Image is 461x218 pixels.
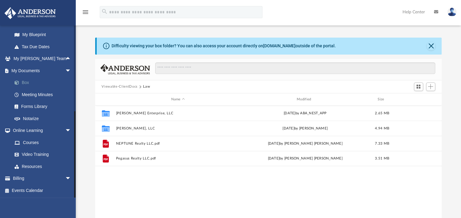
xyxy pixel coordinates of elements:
[82,8,89,16] i: menu
[4,173,80,185] a: Billingarrow_drop_down
[8,149,74,161] a: Video Training
[4,184,80,196] a: Events Calendar
[112,43,336,49] div: Difficulty viewing your box folder? You can also access your account directly on outside of the p...
[8,112,80,125] a: Notarize
[375,142,389,145] span: 7.33 MB
[4,125,77,137] a: Online Learningarrow_drop_down
[65,173,77,185] span: arrow_drop_down
[8,41,80,53] a: Tax Due Dates
[375,112,389,115] span: 2.65 MB
[427,42,435,50] button: Close
[370,97,394,102] div: Size
[4,53,77,65] a: My [PERSON_NAME] Teamarrow_drop_up
[243,126,367,131] div: [DATE] by [PERSON_NAME]
[65,125,77,137] span: arrow_drop_down
[414,82,423,91] button: Switch to Grid View
[102,84,137,89] button: Viewable-ClientDocs
[115,97,240,102] div: Name
[8,136,77,149] a: Courses
[243,97,367,102] div: Modified
[243,156,367,162] div: [DATE] by [PERSON_NAME] [PERSON_NAME]
[263,43,296,48] a: [DOMAIN_NAME]
[243,111,367,116] div: [DATE] by ABA_NEST_APP
[101,8,108,15] i: search
[116,111,240,115] button: [PERSON_NAME] Enterprise, LLC
[98,97,113,102] div: id
[447,8,456,16] img: User Pic
[65,65,77,77] span: arrow_drop_down
[8,77,80,89] a: Box
[8,160,77,173] a: Resources
[82,12,89,16] a: menu
[4,65,80,77] a: My Documentsarrow_drop_down
[65,53,77,65] span: arrow_drop_up
[116,126,240,130] button: [PERSON_NAME], LLC
[375,157,389,160] span: 3.51 MB
[116,142,240,146] button: NEPTUNE Realty LLC.pdf
[397,97,439,102] div: id
[8,29,77,41] a: My Blueprint
[143,84,150,89] button: Law
[3,7,58,19] img: Anderson Advisors Platinum Portal
[8,89,80,101] a: Meeting Minutes
[116,157,240,161] button: Pegasus Realty LLC.pdf
[375,127,389,130] span: 4.94 MB
[155,62,435,74] input: Search files and folders
[8,101,77,113] a: Forms Library
[243,141,367,146] div: [DATE] by [PERSON_NAME] [PERSON_NAME]
[426,82,435,91] button: Add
